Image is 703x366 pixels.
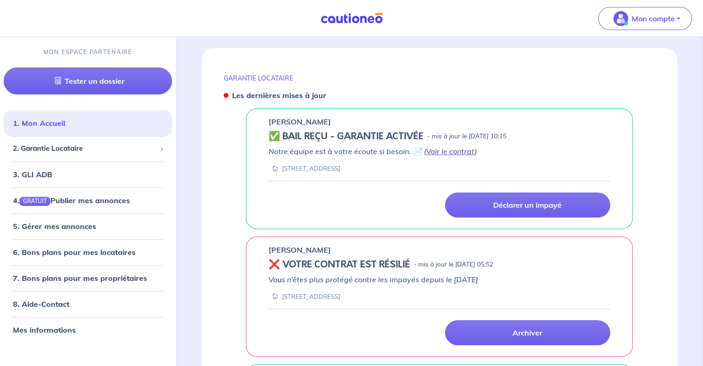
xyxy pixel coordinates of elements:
[269,164,340,173] div: [STREET_ADDRESS]
[427,132,507,141] p: - mis à jour le [DATE] 10:15
[4,68,172,94] a: Tester un dossier
[224,74,655,82] p: GARANTIE LOCATAIRE
[4,114,172,132] div: 1. Mon Accueil
[13,325,76,335] a: Mes informations
[4,191,172,210] div: 4.GRATUITPublier mes annonces
[269,244,331,255] p: [PERSON_NAME]
[598,7,692,30] button: illu_account_valid_menu.svgMon compte
[445,192,610,217] a: Déclarer un impayé
[426,147,475,156] a: Voir le contrat
[493,200,562,210] p: Déclarer un impayé
[13,170,52,179] a: 3. GLI ADB
[232,91,326,100] strong: Les dernières mises à jour
[13,248,135,257] a: 6. Bons plans pour mes locataires
[269,131,423,142] h5: ✅ BAIL REÇU - GARANTIE ACTIVÉE
[613,11,628,26] img: illu_account_valid_menu.svg
[632,13,675,24] p: Mon compte
[269,131,610,142] div: state: CONTRACT-VALIDATED, Context: IN-MANAGEMENT,IS-GL-CAUTION
[4,321,172,339] div: Mes informations
[4,140,172,158] div: 2. Garantie Locataire
[4,295,172,313] div: 8. Aide-Contact
[269,116,331,127] p: [PERSON_NAME]
[43,48,133,56] p: MON ESPACE PARTENAIRE
[445,320,610,345] a: Archiver
[4,269,172,287] div: 7. Bons plans pour mes propriétaires
[13,118,65,128] a: 1. Mon Accueil
[13,196,130,205] a: 4.GRATUITPublier mes annonces
[269,292,340,301] div: [STREET_ADDRESS]
[4,243,172,261] div: 6. Bons plans pour mes locataires
[13,222,96,231] a: 5. Gérer mes annonces
[269,147,477,156] em: Notre équipe est à votre écoute si besoin. 📄 ( )
[269,259,410,270] h5: ❌ VOTRE CONTRAT EST RÉSILIÉ
[13,299,69,309] a: 8. Aide-Contact
[13,143,156,154] span: 2. Garantie Locataire
[269,274,610,285] p: Vous n’êtes plus protégé contre les impayés depuis le [DATE]
[269,259,610,270] div: state: REVOKED, Context: ,
[4,165,172,184] div: 3. GLI ADB
[317,12,386,24] img: Cautioneo
[4,217,172,236] div: 5. Gérer mes annonces
[414,260,493,269] p: - mis à jour le [DATE] 05:52
[13,273,147,283] a: 7. Bons plans pour mes propriétaires
[513,328,542,337] p: Archiver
